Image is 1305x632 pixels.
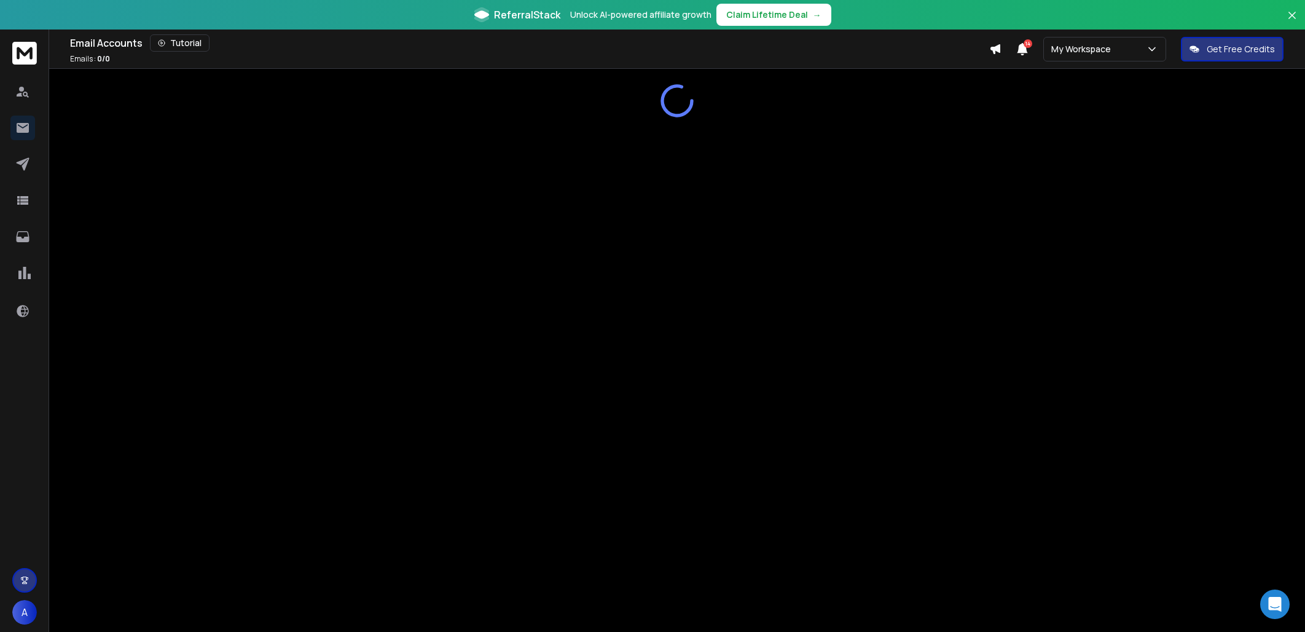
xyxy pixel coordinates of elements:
[70,34,989,52] div: Email Accounts
[1024,39,1032,48] span: 14
[494,7,560,22] span: ReferralStack
[1260,590,1290,619] div: Open Intercom Messenger
[150,34,210,52] button: Tutorial
[570,9,711,21] p: Unlock AI-powered affiliate growth
[1051,43,1116,55] p: My Workspace
[1181,37,1283,61] button: Get Free Credits
[12,600,37,625] button: A
[813,9,821,21] span: →
[1207,43,1275,55] p: Get Free Credits
[716,4,831,26] button: Claim Lifetime Deal→
[1284,7,1300,37] button: Close banner
[70,54,110,64] p: Emails :
[97,53,110,64] span: 0 / 0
